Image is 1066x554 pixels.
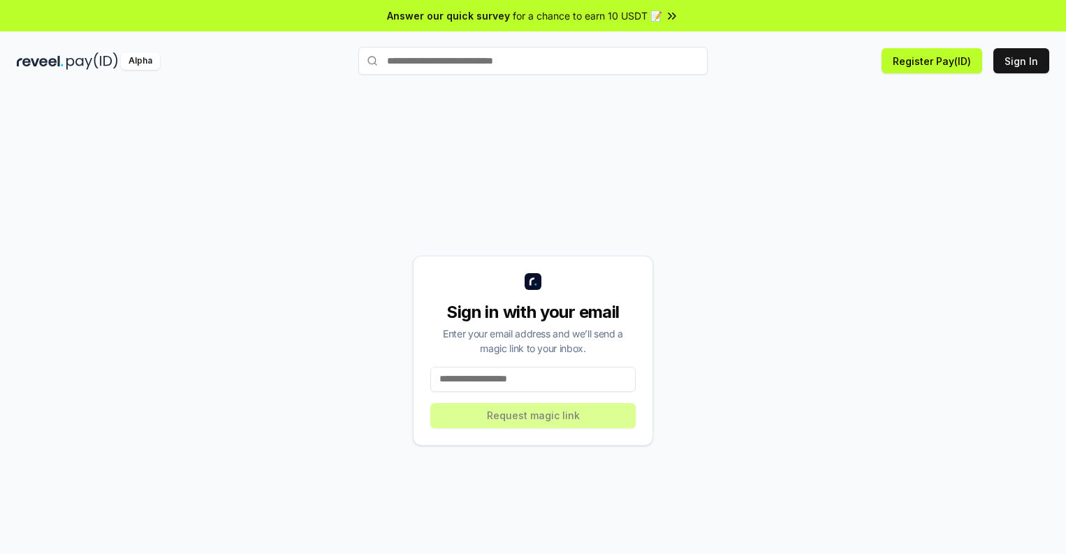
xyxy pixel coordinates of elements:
div: Sign in with your email [430,301,636,323]
button: Register Pay(ID) [882,48,982,73]
span: Answer our quick survey [387,8,510,23]
img: reveel_dark [17,52,64,70]
div: Enter your email address and we’ll send a magic link to your inbox. [430,326,636,356]
div: Alpha [121,52,160,70]
span: for a chance to earn 10 USDT 📝 [513,8,662,23]
img: pay_id [66,52,118,70]
img: logo_small [525,273,541,290]
button: Sign In [993,48,1049,73]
